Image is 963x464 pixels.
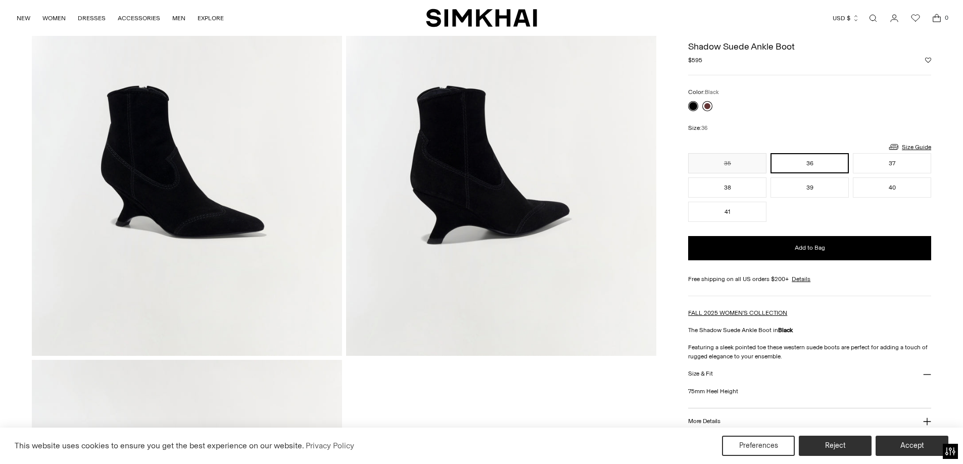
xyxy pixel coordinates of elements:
button: 37 [853,153,931,173]
a: EXPLORE [198,7,224,29]
div: Free shipping on all US orders $200+ [688,274,931,284]
a: Open search modal [863,8,883,28]
a: SIMKHAI [426,8,537,28]
a: MEN [172,7,185,29]
p: Featuring a sleek pointed toe these western suede boots are perfect for adding a touch of rugged ... [688,343,931,361]
button: Size & Fit [688,361,931,387]
button: Add to Bag [688,236,931,260]
a: Go to the account page [884,8,904,28]
a: Details [792,274,810,284]
button: 40 [853,177,931,198]
span: $595 [688,56,702,65]
button: 38 [688,177,766,198]
button: Add to Wishlist [925,57,931,63]
a: Privacy Policy (opens in a new tab) [304,438,356,453]
label: Color: [688,87,719,97]
button: Accept [876,436,948,456]
h1: Shadow Suede Ankle Boot [688,42,931,51]
span: This website uses cookies to ensure you get the best experience on our website. [15,441,304,450]
strong: Black [778,327,793,334]
iframe: Sign Up via Text for Offers [8,426,102,456]
button: 35 [688,153,766,173]
a: WOMEN [42,7,66,29]
span: 36 [701,125,707,131]
button: Reject [799,436,872,456]
p: 75mm Heel Height [688,387,931,396]
span: Black [705,89,719,96]
a: ACCESSORIES [118,7,160,29]
a: Wishlist [905,8,926,28]
button: Preferences [722,436,795,456]
label: Size: [688,123,707,133]
button: USD $ [833,7,859,29]
a: FALL 2025 WOMEN'S COLLECTION [688,309,787,316]
a: Size Guide [888,141,931,153]
span: Add to Bag [795,244,825,252]
h3: More Details [688,417,720,424]
button: 41 [688,202,766,222]
button: More Details [688,408,931,434]
button: 36 [771,153,849,173]
span: 0 [942,13,951,22]
button: 39 [771,177,849,198]
a: DRESSES [78,7,106,29]
a: NEW [17,7,30,29]
p: The Shadow Suede Ankle Boot in [688,326,931,335]
h3: Size & Fit [688,370,712,377]
a: Open cart modal [927,8,947,28]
